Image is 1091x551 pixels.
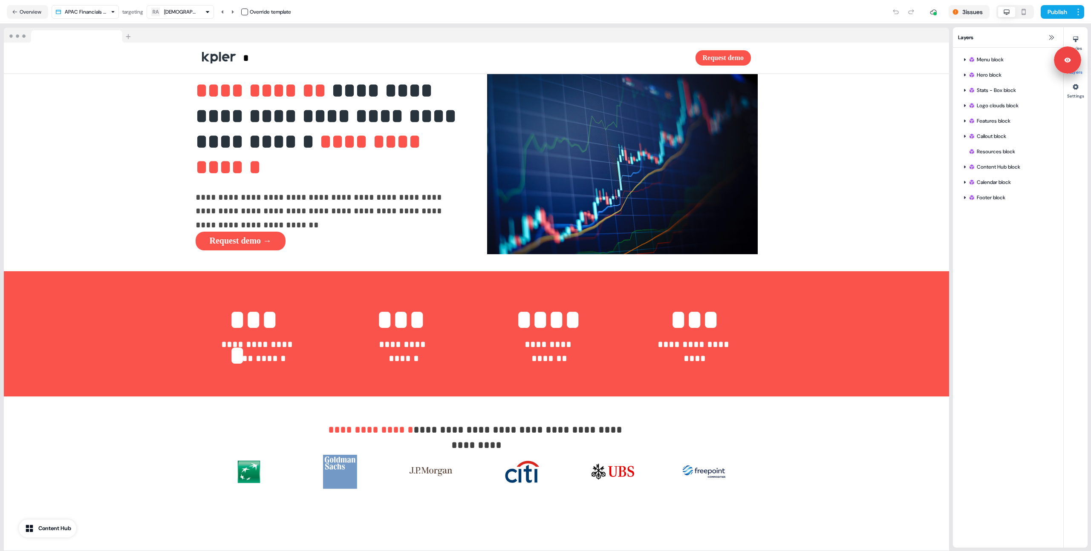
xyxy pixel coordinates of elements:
div: RA [153,8,159,16]
img: Image [319,455,361,489]
div: Features block [968,117,1055,125]
div: Footer block [958,191,1058,204]
div: Content Hub [38,524,71,533]
div: Resources block [958,145,1058,158]
div: Stats - Box block [968,86,1055,95]
div: Calendar block [958,175,1058,189]
button: Request demo → [196,232,286,250]
div: Override template [250,8,291,16]
div: Callout block [968,132,1055,141]
img: Image [501,455,543,489]
div: Resources block [968,147,1055,156]
div: Hero block [968,71,1055,79]
div: Logo clouds block [968,101,1055,110]
div: Request demo → [196,232,466,250]
img: Image [487,74,758,254]
button: Settings [1064,80,1088,99]
div: Calendar block [968,178,1055,187]
div: Footer block [968,193,1055,202]
img: Browser topbar [4,28,135,43]
div: Layers [953,27,1063,48]
button: Content Hub [19,519,76,537]
button: Publish [1041,5,1072,19]
div: *Request demo [195,43,758,73]
div: Content Hub block [958,160,1058,174]
button: Request demo [696,50,751,66]
div: Content Hub block [968,163,1055,171]
button: Styles [1064,32,1088,51]
div: Stats - Box block [958,83,1058,97]
div: [DEMOGRAPHIC_DATA] [164,8,198,16]
div: targeting [122,8,143,16]
div: Callout block [958,129,1058,143]
button: RA[DEMOGRAPHIC_DATA] [147,5,214,19]
div: Menu block [958,53,1058,66]
div: ImageImageImageImageImageImage [221,448,732,496]
div: Request demo [480,50,751,66]
button: Overview [7,5,48,19]
img: Image [683,455,725,489]
img: Image [592,455,634,489]
div: Logo clouds block [958,99,1058,112]
img: Image [410,455,452,489]
div: APAC Financials Final [65,8,107,16]
button: 3issues [949,5,990,19]
div: Hero block [958,68,1058,82]
div: Menu block [968,55,1055,64]
img: Image [228,455,270,489]
div: Features block [958,114,1058,128]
